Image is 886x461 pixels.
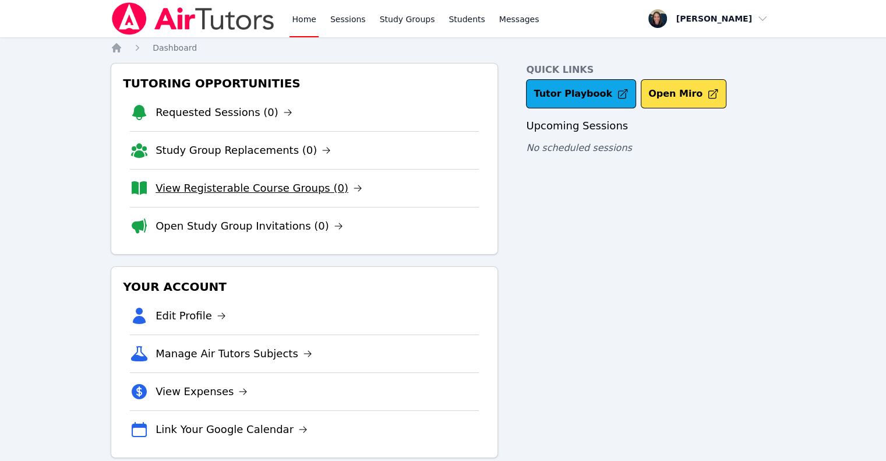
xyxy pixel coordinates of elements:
h3: Upcoming Sessions [526,118,775,134]
a: View Expenses [156,383,248,400]
h4: Quick Links [526,63,775,77]
a: Link Your Google Calendar [156,421,308,438]
nav: Breadcrumb [111,42,775,54]
span: Messages [499,13,539,25]
span: Dashboard [153,43,197,52]
a: Manage Air Tutors Subjects [156,346,312,362]
img: Air Tutors [111,2,276,35]
a: View Registerable Course Groups (0) [156,180,362,196]
a: Study Group Replacements (0) [156,142,331,159]
a: Tutor Playbook [526,79,636,108]
h3: Tutoring Opportunities [121,73,488,94]
a: Edit Profile [156,308,226,324]
a: Dashboard [153,42,197,54]
span: No scheduled sessions [526,142,631,153]
a: Open Study Group Invitations (0) [156,218,343,234]
h3: Your Account [121,276,488,297]
button: Open Miro [641,79,726,108]
a: Requested Sessions (0) [156,104,292,121]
